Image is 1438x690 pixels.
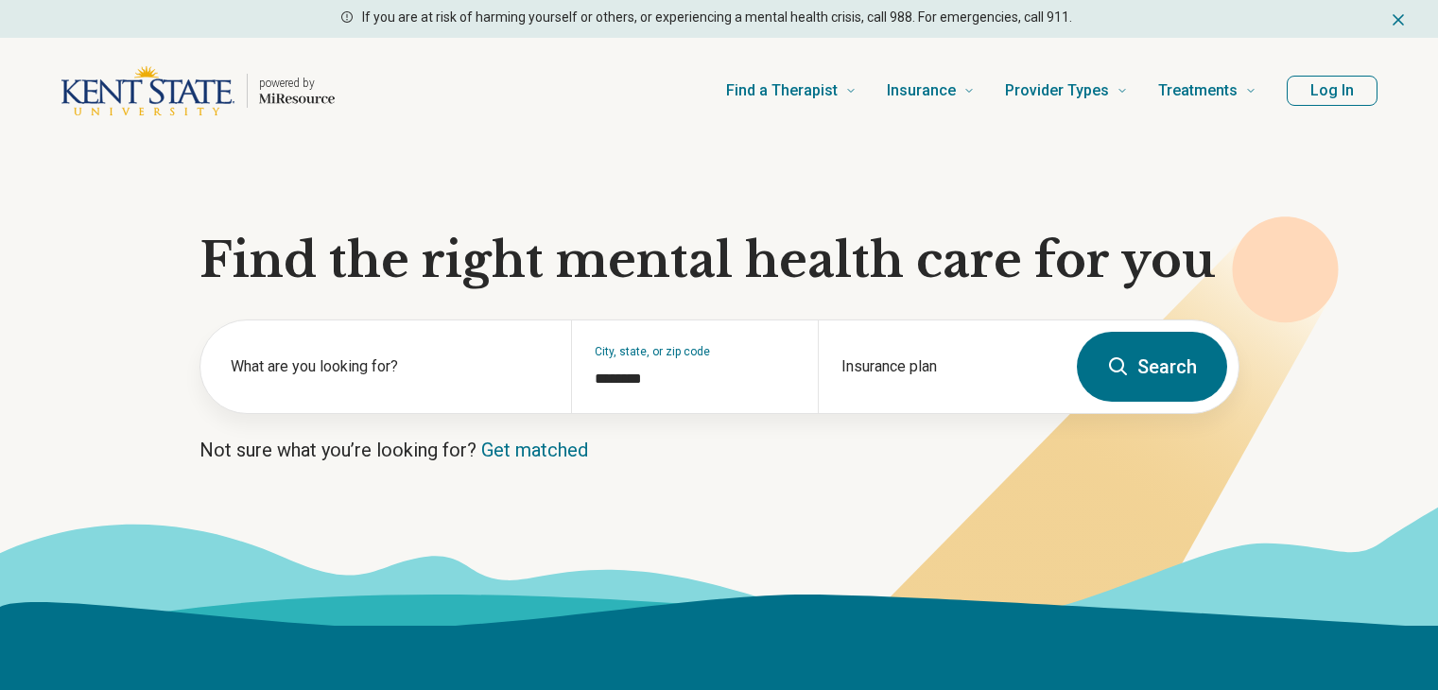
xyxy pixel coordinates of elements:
a: Find a Therapist [726,53,857,129]
span: Treatments [1158,78,1238,104]
a: Provider Types [1005,53,1128,129]
span: Insurance [887,78,956,104]
p: Not sure what you’re looking for? [199,437,1239,463]
a: Get matched [481,439,588,461]
a: Treatments [1158,53,1256,129]
label: What are you looking for? [231,355,548,378]
p: powered by [259,76,335,91]
button: Dismiss [1389,8,1408,30]
h1: Find the right mental health care for you [199,233,1239,289]
a: Insurance [887,53,975,129]
button: Search [1077,332,1227,402]
span: Provider Types [1005,78,1109,104]
a: Home page [61,60,335,121]
p: If you are at risk of harming yourself or others, or experiencing a mental health crisis, call 98... [362,8,1072,27]
span: Find a Therapist [726,78,838,104]
button: Log In [1287,76,1377,106]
